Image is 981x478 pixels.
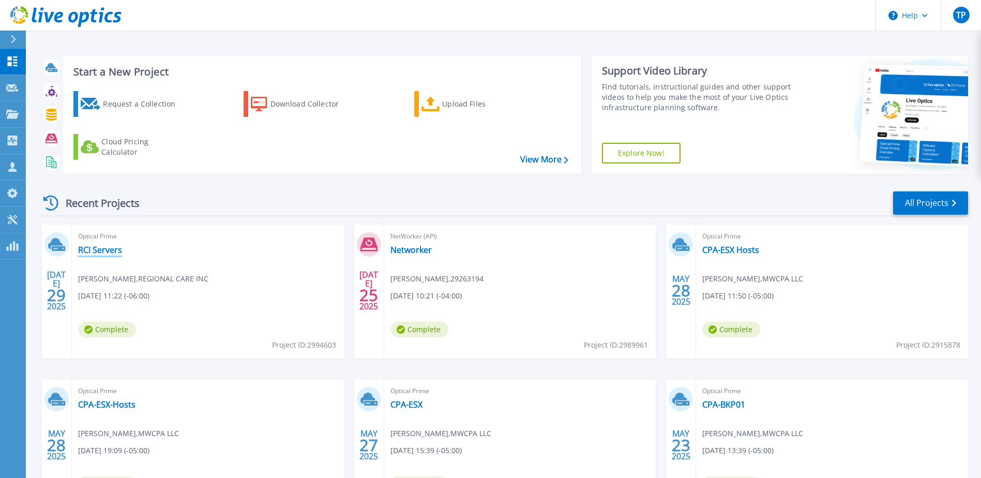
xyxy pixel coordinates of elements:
[584,339,648,351] span: Project ID: 2989961
[390,231,650,242] span: NetWorker (API)
[78,399,135,410] a: CPA-ESX-Hosts
[73,91,189,117] a: Request a Collection
[671,272,691,309] div: MAY 2025
[359,426,379,464] div: MAY 2025
[359,272,379,309] div: [DATE] 2025
[390,445,462,456] span: [DATE] 15:39 (-05:00)
[702,428,803,439] span: [PERSON_NAME] , MWCPA LLC
[702,385,962,397] span: Optical Prime
[78,290,149,302] span: [DATE] 11:22 (-06:00)
[702,231,962,242] span: Optical Prime
[671,426,691,464] div: MAY 2025
[390,399,422,410] a: CPA-ESX
[103,94,186,114] div: Request a Collection
[702,399,745,410] a: CPA-BKP01
[390,322,448,337] span: Complete
[78,231,338,242] span: Optical Prime
[78,273,208,285] span: [PERSON_NAME] , REGIONAL CARE INC
[956,11,966,19] span: TP
[47,426,66,464] div: MAY 2025
[244,91,359,117] a: Download Collector
[78,385,338,397] span: Optical Prime
[390,290,462,302] span: [DATE] 10:21 (-04:00)
[602,82,794,113] div: Find tutorials, instructional guides and other support videos to help you make the most of your L...
[78,428,179,439] span: [PERSON_NAME] , MWCPA LLC
[702,445,774,456] span: [DATE] 13:39 (-05:00)
[896,339,960,351] span: Project ID: 2915878
[101,137,184,157] div: Cloud Pricing Calculator
[390,273,484,285] span: [PERSON_NAME] , 29263194
[672,286,690,295] span: 28
[272,339,336,351] span: Project ID: 2994603
[893,191,968,215] a: All Projects
[442,94,525,114] div: Upload Files
[602,64,794,78] div: Support Video Library
[672,441,690,450] span: 23
[390,385,650,397] span: Optical Prime
[702,322,760,337] span: Complete
[40,190,154,216] div: Recent Projects
[47,441,66,450] span: 28
[47,291,66,300] span: 29
[359,441,378,450] span: 27
[359,291,378,300] span: 25
[390,428,491,439] span: [PERSON_NAME] , MWCPA LLC
[78,245,122,255] a: RCI Servers
[702,273,803,285] span: [PERSON_NAME] , MWCPA LLC
[270,94,353,114] div: Download Collector
[702,245,759,255] a: CPA-ESX Hosts
[73,134,189,160] a: Cloud Pricing Calculator
[602,143,681,163] a: Explore Now!
[702,290,774,302] span: [DATE] 11:50 (-05:00)
[414,91,530,117] a: Upload Files
[73,66,568,78] h3: Start a New Project
[390,245,432,255] a: Networker
[47,272,66,309] div: [DATE] 2025
[520,155,568,165] a: View More
[78,322,136,337] span: Complete
[78,445,149,456] span: [DATE] 19:09 (-05:00)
